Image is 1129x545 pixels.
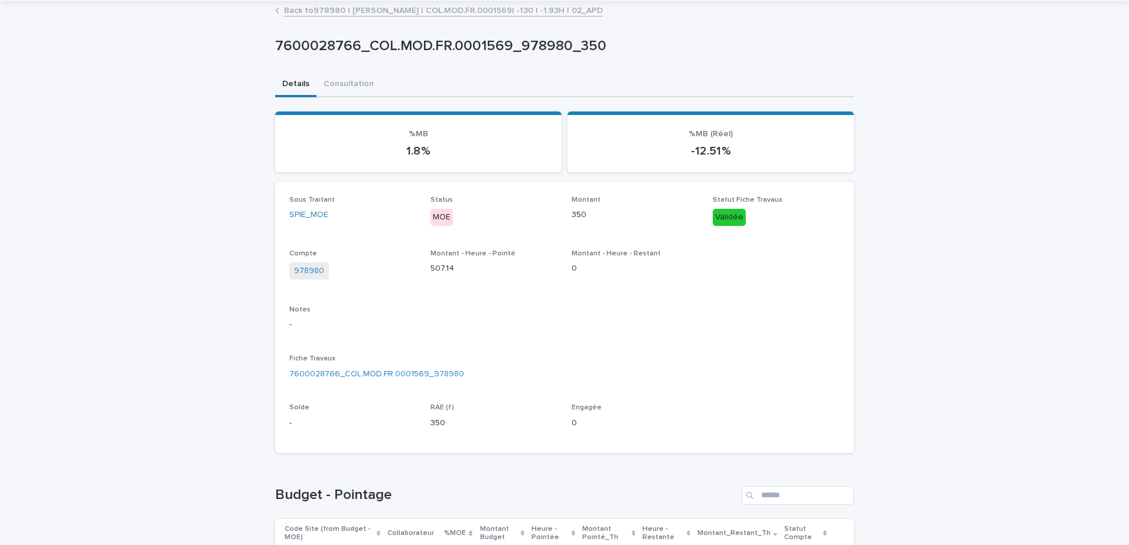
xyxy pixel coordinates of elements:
[430,196,453,203] span: Status
[275,487,737,504] h1: Budget - Pointage
[572,250,661,257] span: Montant - Heure - Restant
[430,404,454,411] span: RAE (f)
[289,404,309,411] span: Solde
[289,209,328,221] a: SPIE_MOE
[275,73,316,97] button: Details
[697,527,771,540] p: Montant_Restant_Th
[289,144,547,158] p: 1.8 %
[689,130,733,138] span: %MB (Réel)
[289,250,317,257] span: Compte
[480,523,518,544] p: Montant Budget
[572,404,602,411] span: Engagée
[289,319,840,331] p: -
[742,486,854,505] input: Search
[285,523,374,544] p: Code Site (from Budget - MOE)
[289,368,464,380] a: 7600028766_COL.MOD.FR.0001569_978980
[430,262,557,275] p: 507.14
[409,130,428,138] span: %MB
[430,417,557,429] p: 350
[572,417,699,429] p: 0
[284,3,603,17] a: Back to978980 | [PERSON_NAME] | COL.MOD.FR.0001569| -130 | -1.93H | 02_APD
[289,196,335,203] span: Sous Traitant
[430,209,453,226] div: MOE
[444,527,466,540] p: %MOE
[289,417,416,429] p: -
[582,144,840,158] p: -12.51 %
[289,306,311,313] span: Notes
[784,523,820,544] p: Statut Compte
[713,196,782,203] span: Statut Fiche Travaux
[713,209,746,226] div: Validée
[642,523,684,544] p: Heure - Restante
[294,265,324,277] a: 978980
[289,355,335,362] span: Fiche Travaux
[387,527,434,540] p: Collaborateur
[582,523,629,544] p: Montant Pointé_Th
[572,196,601,203] span: Montant
[275,38,849,55] p: 7600028766_COL.MOD.FR.0001569_978980_350
[572,262,699,275] p: 0
[531,523,569,544] p: Heure - Pointée
[572,209,699,221] p: 350
[430,250,515,257] span: Montant - Heure - Pointé
[316,73,381,97] button: Consultation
